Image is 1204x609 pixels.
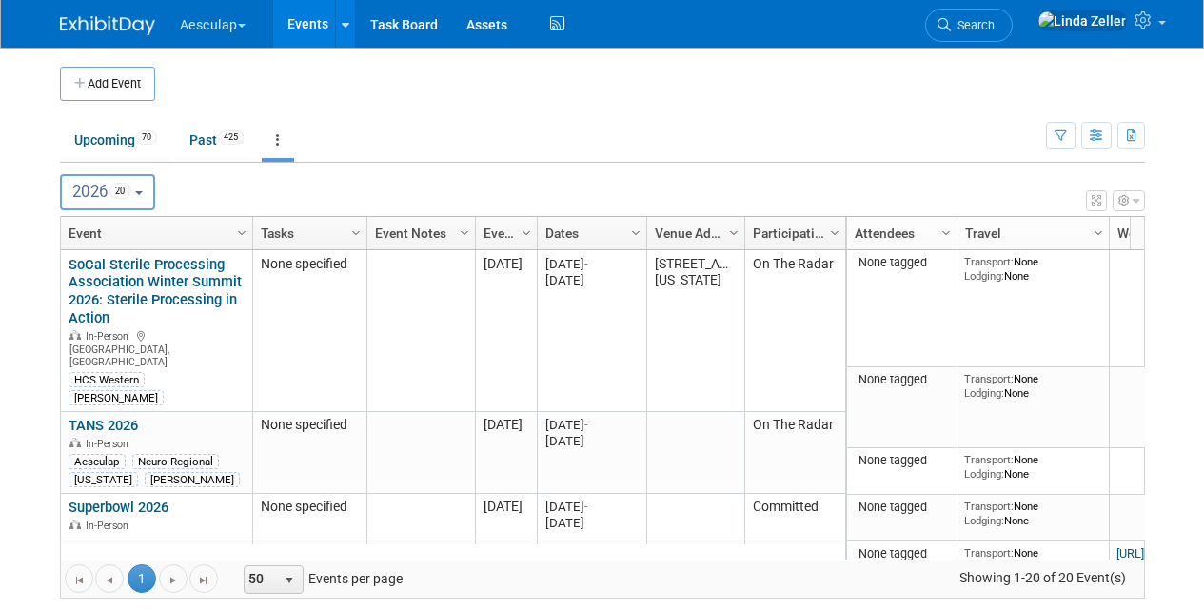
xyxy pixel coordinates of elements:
span: Column Settings [1091,226,1106,241]
a: Tasks [261,217,354,249]
td: [DATE] [475,494,537,540]
div: HCS Western [69,372,145,387]
span: Go to the first page [71,573,87,588]
a: Venue Address [655,217,732,249]
span: 70 [136,130,157,145]
a: Column Settings [936,217,957,246]
td: [DATE] [475,412,537,494]
span: Lodging: [964,514,1004,527]
div: None None [964,372,1101,400]
td: [STREET_ADDRESS][US_STATE] [646,250,744,412]
td: On The Radar [744,412,845,494]
div: [DATE] [545,272,638,288]
img: In-Person Event [69,438,81,447]
span: Events per page [219,564,422,593]
div: None specified [261,499,358,516]
span: Lodging: [964,269,1004,283]
div: None specified [261,256,358,273]
a: TANS 2026 [69,417,138,434]
span: Lodging: [964,386,1004,400]
div: [US_STATE] [69,472,138,487]
a: Column Settings [345,217,366,246]
div: None None [964,500,1101,527]
div: None None [964,453,1101,481]
a: Go to the next page [159,564,188,593]
button: 202620 [60,174,156,210]
button: Add Event [60,67,155,101]
a: SoCal Sterile Processing Association Winter Summit 2026: Sterile Processing in Action [69,256,242,327]
span: Lodging: [964,467,1004,481]
span: select [282,573,297,588]
img: Linda Zeller [1037,10,1127,31]
a: Superbowl 2026 [69,499,168,516]
a: Go to the first page [65,564,93,593]
img: In-Person Event [69,520,81,529]
div: None tagged [854,255,949,270]
div: None tagged [854,453,949,468]
a: Participation [753,217,833,249]
span: 50 [245,566,277,593]
div: Neuro Regional [132,454,219,469]
div: None None [964,255,1101,283]
a: Event Notes [375,217,463,249]
span: In-Person [86,520,134,532]
span: Showing 1-20 of 20 Event(s) [941,564,1143,591]
div: [DATE] [545,433,638,449]
td: [DATE] [475,540,537,587]
div: [DATE] [545,499,638,515]
div: Aesculap [69,454,126,469]
a: Travel [965,217,1096,249]
div: [DATE] [545,256,638,272]
div: None tagged [854,372,949,387]
span: - [584,257,588,271]
span: 425 [218,130,244,145]
a: Column Settings [1088,217,1109,246]
a: Dates [545,217,634,249]
div: [PERSON_NAME] [69,390,164,405]
span: - [584,418,588,432]
img: ExhibitDay [60,16,155,35]
td: Committed [744,494,845,540]
a: Attendees [855,217,944,249]
a: Go to the previous page [95,564,124,593]
div: [PERSON_NAME] [145,472,240,487]
div: [DATE] [545,417,638,433]
div: None specified [261,417,358,434]
a: Column Settings [454,217,475,246]
span: Transport: [964,546,1014,560]
span: Column Settings [938,226,954,241]
span: Transport: [964,453,1014,466]
span: Column Settings [519,226,534,241]
span: Go to the last page [196,573,211,588]
span: Transport: [964,255,1014,268]
td: [DATE] [475,250,537,412]
span: In-Person [86,330,134,343]
a: Past425 [175,122,258,158]
span: 20 [109,183,131,199]
div: None tagged [854,546,949,561]
td: Committed [744,540,845,587]
span: Transport: [964,500,1014,513]
img: In-Person Event [69,330,81,340]
a: Event Month [484,217,524,249]
span: Column Settings [628,226,643,241]
a: Column Settings [723,217,744,246]
div: None tagged [854,500,949,515]
span: 2026 [72,182,131,201]
span: - [584,500,588,514]
span: Search [951,18,995,32]
td: On The Radar [744,250,845,412]
a: Column Settings [824,217,845,246]
span: Transport: [964,372,1014,385]
div: [DATE] [545,515,638,531]
div: None 1 Reservation [964,546,1101,574]
a: Column Settings [625,217,646,246]
a: Upcoming70 [60,122,171,158]
span: In-Person [86,438,134,450]
span: Column Settings [726,226,741,241]
a: Event [69,217,240,249]
span: Go to the previous page [102,573,117,588]
a: Column Settings [231,217,252,246]
a: Go to the last page [189,564,218,593]
a: Column Settings [516,217,537,246]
